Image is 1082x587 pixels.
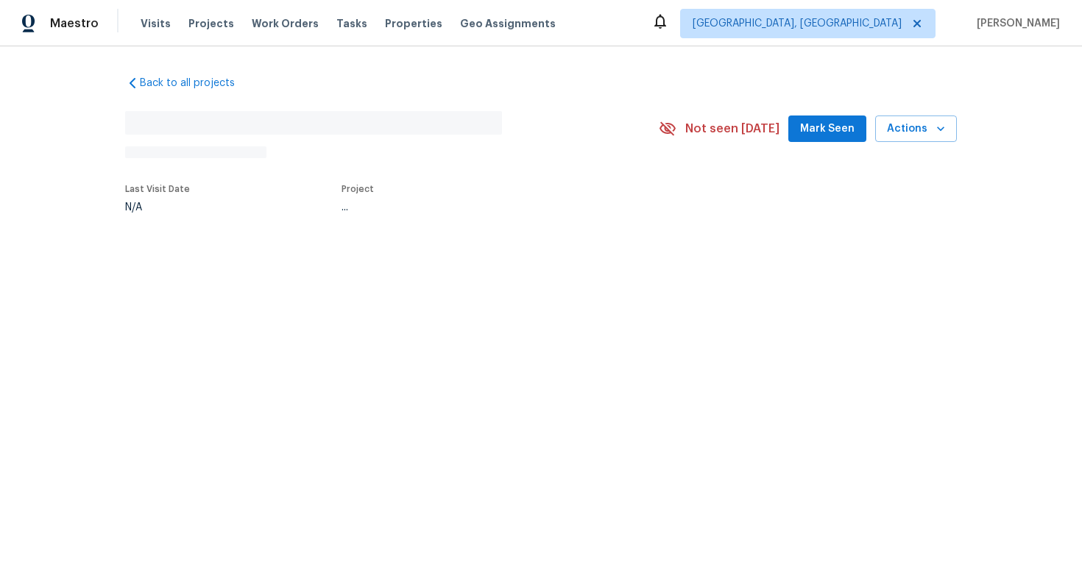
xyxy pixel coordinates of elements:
div: ... [342,202,624,213]
span: Projects [188,16,234,31]
span: Project [342,185,374,193]
span: [PERSON_NAME] [971,16,1060,31]
span: Not seen [DATE] [685,121,779,136]
span: [GEOGRAPHIC_DATA], [GEOGRAPHIC_DATA] [693,16,902,31]
span: Actions [887,120,945,138]
button: Mark Seen [788,115,866,143]
span: Tasks [336,18,367,29]
span: Mark Seen [800,120,855,138]
a: Back to all projects [125,76,266,90]
span: Maestro [50,16,99,31]
button: Actions [875,115,957,143]
div: N/A [125,202,190,213]
span: Work Orders [252,16,319,31]
span: Last Visit Date [125,185,190,193]
span: Properties [385,16,442,31]
span: Visits [141,16,171,31]
span: Geo Assignments [460,16,556,31]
